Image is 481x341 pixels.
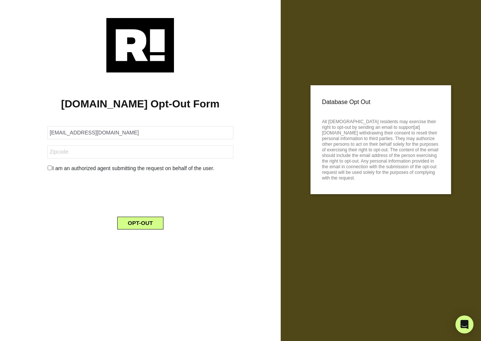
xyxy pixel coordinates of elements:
[11,98,269,110] h1: [DOMAIN_NAME] Opt-Out Form
[47,126,233,139] input: Email Address
[106,18,174,72] img: Retention.com
[455,315,473,333] div: Open Intercom Messenger
[322,97,440,108] p: Database Opt Out
[47,145,233,158] input: Zipcode
[322,117,440,181] p: All [DEMOGRAPHIC_DATA] residents may exercise their right to opt-out by sending an email to suppo...
[83,178,197,208] iframe: reCAPTCHA
[117,217,163,229] button: OPT-OUT
[42,164,239,172] div: I am an authorized agent submitting the request on behalf of the user.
